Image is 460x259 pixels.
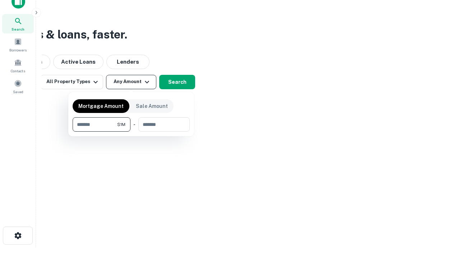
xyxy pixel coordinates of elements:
[133,117,135,132] div: -
[136,102,168,110] p: Sale Amount
[117,121,125,128] span: $1M
[424,201,460,236] iframe: Chat Widget
[78,102,124,110] p: Mortgage Amount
